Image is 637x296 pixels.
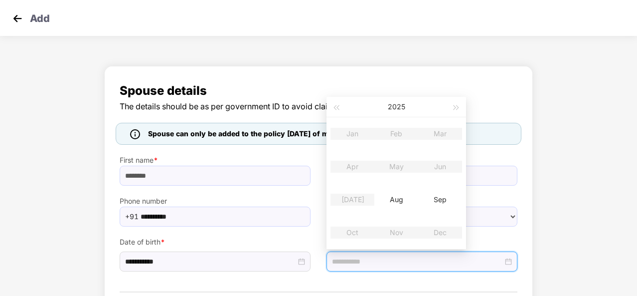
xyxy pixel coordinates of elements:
label: Date of birth [120,237,311,248]
span: +91 [125,209,139,224]
label: Phone number [120,196,311,207]
label: First name [120,155,311,166]
span: The details should be as per government ID to avoid claim rejections. [120,100,517,113]
img: svg+xml;base64,PHN2ZyB4bWxucz0iaHR0cDovL3d3dy53My5vcmcvMjAwMC9zdmciIHdpZHRoPSIzMCIgaGVpZ2h0PSIzMC... [10,11,25,26]
button: 2025 [388,97,405,117]
span: Spouse can only be added to the policy [DATE] of marriage. [148,128,355,139]
img: icon [130,129,140,139]
p: Add [30,11,50,23]
td: 2025-08 [374,183,418,216]
td: 2025-09 [418,183,462,216]
span: Spouse details [120,81,517,100]
div: Aug [381,194,411,206]
div: Sep [425,194,455,206]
